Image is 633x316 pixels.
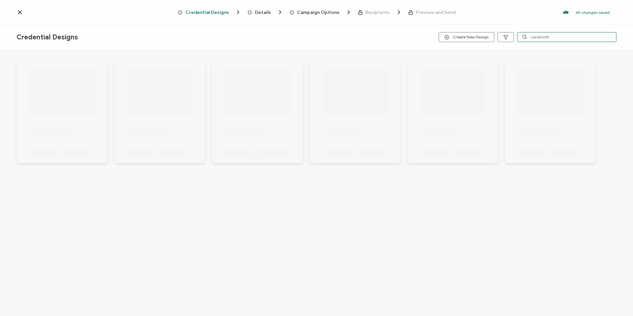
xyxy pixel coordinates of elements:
[297,10,339,15] span: Campaign Options
[444,35,489,40] span: Create New Design
[408,10,456,15] span: Preview and Send
[178,9,456,16] div: Breadcrumb
[255,10,271,15] span: Details
[289,9,352,16] span: Campaign Options
[358,9,402,16] span: Recipients
[365,10,390,15] span: Recipients
[600,284,633,316] iframe: Chat Widget
[416,10,456,15] span: Preview and Send
[517,32,616,42] input: Search
[17,33,78,41] span: Credential Designs
[178,9,241,16] span: Credential Designs
[576,10,610,15] p: All changes saved
[439,32,494,42] button: Create New Design
[247,9,283,16] span: Details
[185,10,229,15] span: Credential Designs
